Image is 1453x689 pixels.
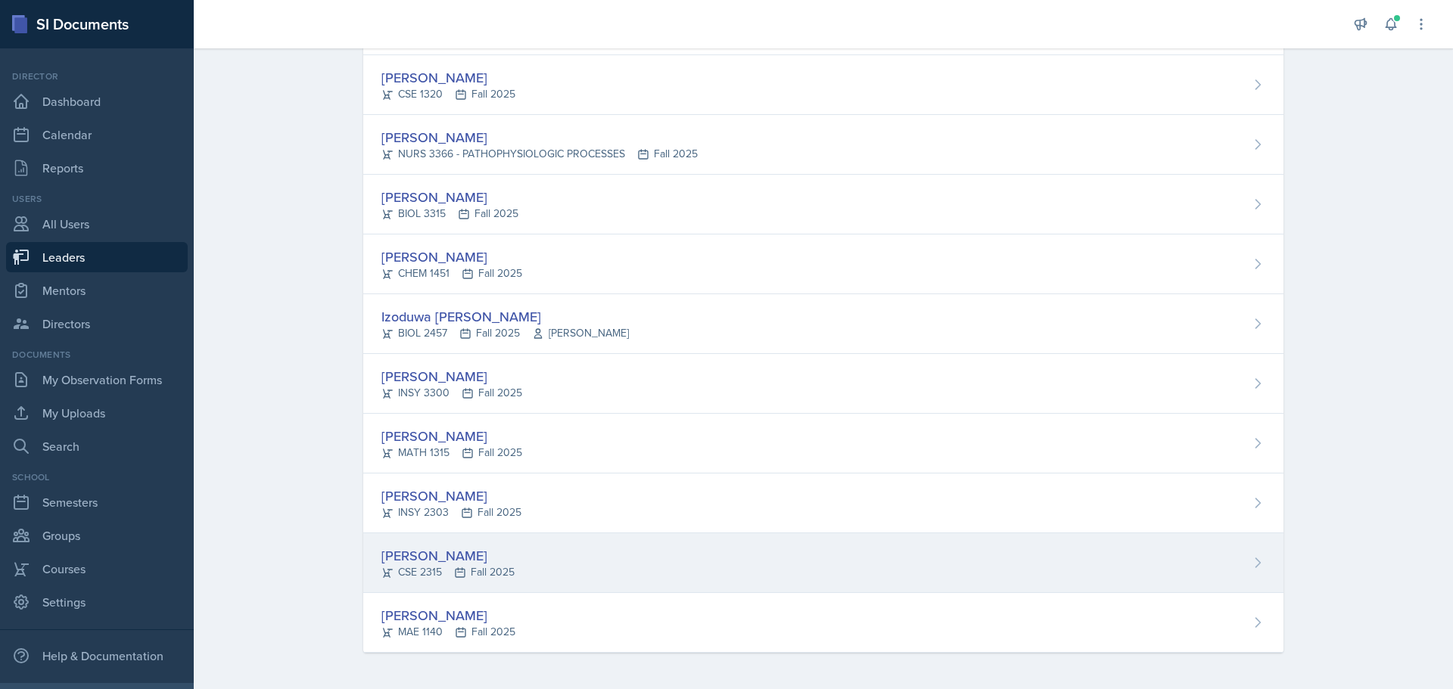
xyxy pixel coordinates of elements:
[6,431,188,461] a: Search
[363,414,1283,473] a: [PERSON_NAME] MATH 1315Fall 2025
[381,564,515,580] div: CSE 2315 Fall 2025
[6,470,188,484] div: School
[381,366,522,386] div: [PERSON_NAME]
[6,119,188,150] a: Calendar
[363,533,1283,593] a: [PERSON_NAME] CSE 2315Fall 2025
[381,86,515,102] div: CSE 1320 Fall 2025
[381,385,522,401] div: INSY 3300 Fall 2025
[6,587,188,617] a: Settings
[6,487,188,517] a: Semesters
[381,445,522,461] div: MATH 1315 Fall 2025
[363,354,1283,414] a: [PERSON_NAME] INSY 3300Fall 2025
[381,247,522,267] div: [PERSON_NAME]
[381,146,698,162] div: NURS 3366 - PATHOPHYSIOLOGIC PROCESSES Fall 2025
[381,545,515,566] div: [PERSON_NAME]
[6,398,188,428] a: My Uploads
[381,486,521,506] div: [PERSON_NAME]
[363,115,1283,175] a: [PERSON_NAME] NURS 3366 - PATHOPHYSIOLOGIC PROCESSESFall 2025
[363,175,1283,234] a: [PERSON_NAME] BIOL 3315Fall 2025
[363,234,1283,294] a: [PERSON_NAME] CHEM 1451Fall 2025
[6,520,188,551] a: Groups
[532,325,629,341] span: [PERSON_NAME]
[6,192,188,206] div: Users
[381,187,518,207] div: [PERSON_NAME]
[381,624,515,640] div: MAE 1140 Fall 2025
[6,275,188,306] a: Mentors
[363,593,1283,653] a: [PERSON_NAME] MAE 1140Fall 2025
[381,504,521,520] div: INSY 2303 Fall 2025
[6,641,188,671] div: Help & Documentation
[381,306,629,327] div: Izoduwa [PERSON_NAME]
[6,86,188,116] a: Dashboard
[363,473,1283,533] a: [PERSON_NAME] INSY 2303Fall 2025
[381,605,515,625] div: [PERSON_NAME]
[6,242,188,272] a: Leaders
[381,206,518,222] div: BIOL 3315 Fall 2025
[381,127,698,147] div: [PERSON_NAME]
[381,325,629,341] div: BIOL 2457 Fall 2025
[381,67,515,88] div: [PERSON_NAME]
[6,554,188,584] a: Courses
[6,309,188,339] a: Directors
[363,294,1283,354] a: Izoduwa [PERSON_NAME] BIOL 2457Fall 2025[PERSON_NAME]
[381,265,522,281] div: CHEM 1451 Fall 2025
[381,426,522,446] div: [PERSON_NAME]
[6,348,188,362] div: Documents
[6,365,188,395] a: My Observation Forms
[363,55,1283,115] a: [PERSON_NAME] CSE 1320Fall 2025
[6,209,188,239] a: All Users
[6,70,188,83] div: Director
[6,153,188,183] a: Reports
